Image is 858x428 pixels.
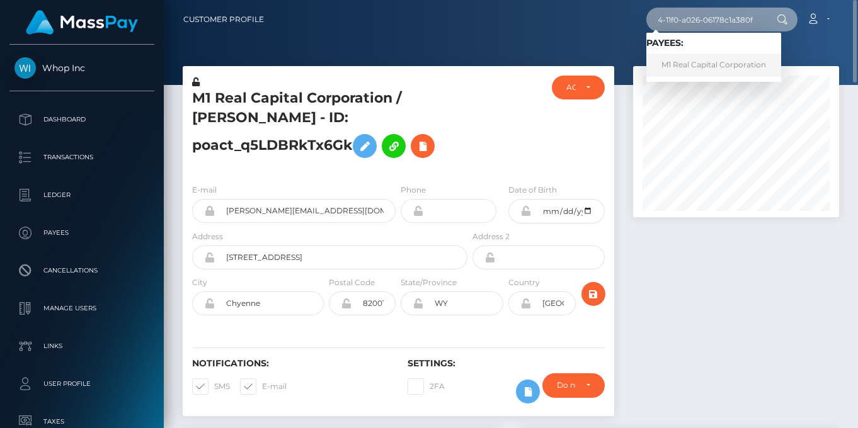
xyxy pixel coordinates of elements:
[646,38,781,48] h6: Payees:
[9,255,154,286] a: Cancellations
[552,76,605,99] button: ACTIVE
[26,10,138,35] img: MassPay Logo
[646,53,781,77] a: M1 Real Capital Corporation
[14,299,149,318] p: Manage Users
[14,57,36,79] img: Whop Inc
[14,148,149,167] p: Transactions
[408,378,445,395] label: 2FA
[401,184,426,196] label: Phone
[192,184,217,196] label: E-mail
[9,368,154,400] a: User Profile
[14,186,149,205] p: Ledger
[542,373,604,397] button: Do not require
[557,380,575,390] div: Do not require
[183,6,264,33] a: Customer Profile
[14,110,149,129] p: Dashboard
[646,8,765,31] input: Search...
[192,89,460,164] h5: M1 Real Capital Corporation / [PERSON_NAME] - ID: poact_q5LDBRkTx6Gk
[14,374,149,393] p: User Profile
[14,261,149,280] p: Cancellations
[192,277,207,288] label: City
[192,231,223,242] label: Address
[14,337,149,356] p: Links
[508,184,557,196] label: Date of Birth
[508,277,540,288] label: Country
[9,330,154,362] a: Links
[9,142,154,173] a: Transactions
[401,277,457,288] label: State/Province
[240,378,287,395] label: E-mail
[192,358,389,369] h6: Notifications:
[14,223,149,242] p: Payees
[408,358,604,369] h6: Settings:
[9,179,154,211] a: Ledger
[9,104,154,135] a: Dashboard
[329,277,375,288] label: Postal Code
[9,62,154,74] span: Whop Inc
[472,231,510,242] label: Address 2
[9,293,154,324] a: Manage Users
[9,217,154,249] a: Payees
[566,82,576,93] div: ACTIVE
[192,378,230,395] label: SMS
